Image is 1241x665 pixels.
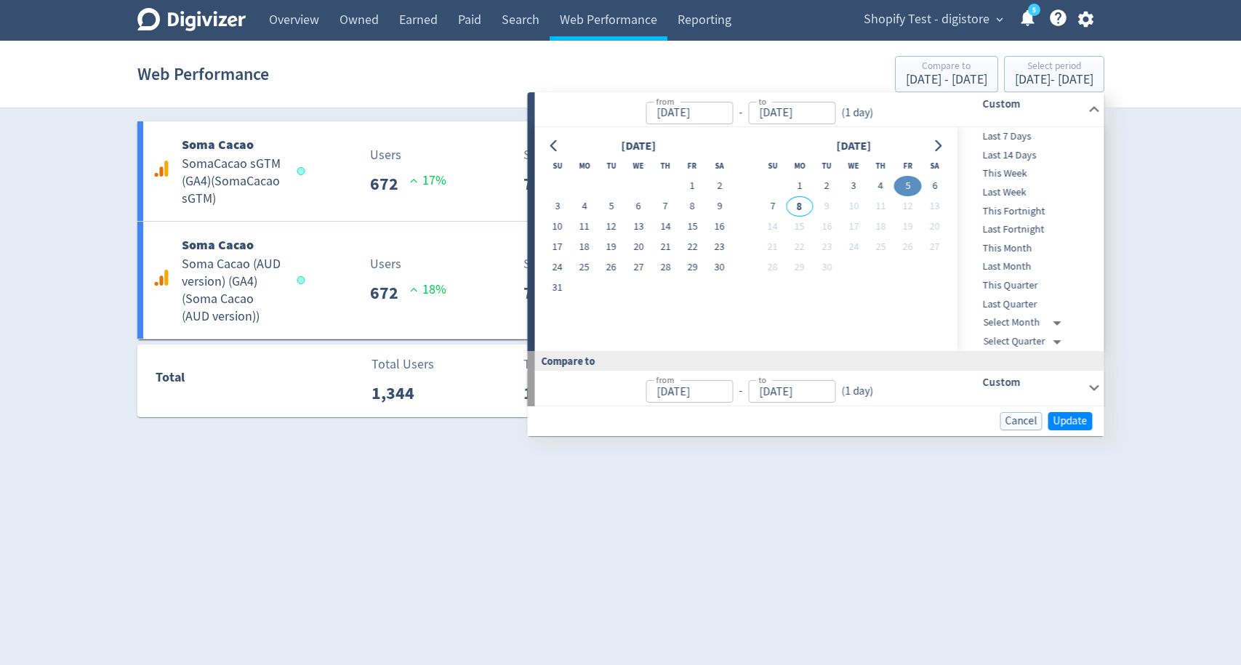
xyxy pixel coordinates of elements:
[625,237,652,257] button: 20
[1004,56,1104,92] button: Select period[DATE]- [DATE]
[759,196,786,217] button: 7
[1015,73,1093,86] div: [DATE] - [DATE]
[297,167,309,175] span: Google Analytics: Data last synced: 8 Sep 2025, 9:02am (AEST) Shopify: Data last synced: 8 Sep 20...
[182,256,284,326] h5: Soma Cacao (AUD version) (GA4) ( Soma Cacao (AUD version) )
[523,145,600,165] p: Sessions
[786,156,813,176] th: Monday
[153,269,170,286] svg: Google Analytics
[759,237,786,257] button: 21
[182,236,254,254] b: Soma Cacao
[832,137,875,156] div: [DATE]
[652,196,679,217] button: 7
[625,196,652,217] button: 6
[786,257,813,278] button: 29
[370,145,446,165] p: Users
[895,56,998,92] button: Compare to[DATE] - [DATE]
[598,237,624,257] button: 19
[814,196,840,217] button: 9
[153,160,170,177] svg: Google Analytics
[927,136,948,156] button: Go to next month
[906,61,987,73] div: Compare to
[984,313,1067,332] div: Select Month
[706,257,733,278] button: 30
[864,8,989,31] span: Shopify Test - digistore
[571,156,598,176] th: Monday
[625,156,652,176] th: Wednesday
[840,196,867,217] button: 10
[957,239,1101,258] div: This Month
[182,156,284,208] h5: SomaCacao sGTM (GA4) ( SomaCacao sGTM )
[598,217,624,237] button: 12
[867,156,894,176] th: Thursday
[867,237,894,257] button: 25
[544,237,571,257] button: 17
[571,237,598,257] button: 18
[679,257,706,278] button: 29
[544,278,571,298] button: 31
[982,95,1082,113] h6: Custom
[957,183,1101,202] div: Last Week
[370,254,446,274] p: Users
[679,176,706,196] button: 1
[921,156,948,176] th: Saturday
[835,105,879,121] div: ( 1 day )
[535,92,1104,127] div: from-to(1 day)Custom
[1000,412,1043,430] button: Cancel
[835,383,873,400] div: ( 1 day )
[571,217,598,237] button: 11
[544,196,571,217] button: 3
[957,127,1101,146] div: Last 7 Days
[523,280,563,306] p: 773
[297,276,309,284] span: Google Analytics: Data last synced: 8 Sep 2025, 9:02am (AEST) Shopify: Data last synced: 8 Sep 20...
[182,136,254,153] b: Soma Cacao
[598,257,624,278] button: 26
[544,217,571,237] button: 10
[957,164,1101,183] div: This Week
[921,217,948,237] button: 20
[984,332,1067,351] div: Select Quarter
[372,380,426,406] p: 1,344
[894,156,921,176] th: Friday
[706,217,733,237] button: 16
[786,196,813,217] button: 8
[759,217,786,237] button: 14
[867,217,894,237] button: 18
[814,176,840,196] button: 2
[921,237,948,257] button: 27
[1048,412,1093,430] button: Update
[679,237,706,257] button: 22
[906,73,987,86] div: [DATE] - [DATE]
[370,171,410,197] p: 672
[957,297,1101,313] span: Last Quarter
[867,196,894,217] button: 11
[894,237,921,257] button: 26
[957,220,1101,239] div: Last Fortnight
[814,217,840,237] button: 16
[652,156,679,176] th: Thursday
[535,127,1104,351] div: from-to(1 day)Custom
[571,196,598,217] button: 4
[528,351,1104,371] div: Compare to
[957,203,1101,219] span: This Fortnight
[840,217,867,237] button: 17
[859,8,1007,31] button: Shopify Test - digistore
[814,237,840,257] button: 23
[372,355,434,374] p: Total Users
[759,257,786,278] button: 28
[535,371,1104,406] div: from-to(1 day)Custom
[571,257,598,278] button: 25
[652,217,679,237] button: 14
[1005,416,1037,427] span: Cancel
[137,121,1104,221] a: Soma CacaoSomaCacao sGTM (GA4)(SomaCacao sGTM)Users672 17%Sessions761 15%Key Events54 23%Transact...
[840,176,867,196] button: 3
[625,257,652,278] button: 27
[957,295,1101,314] div: Last Quarter
[786,176,813,196] button: 1
[957,185,1101,201] span: Last Week
[617,137,660,156] div: [DATE]
[993,13,1006,26] span: expand_more
[957,148,1101,164] span: Last 14 Days
[625,217,652,237] button: 13
[706,156,733,176] th: Saturday
[598,196,624,217] button: 5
